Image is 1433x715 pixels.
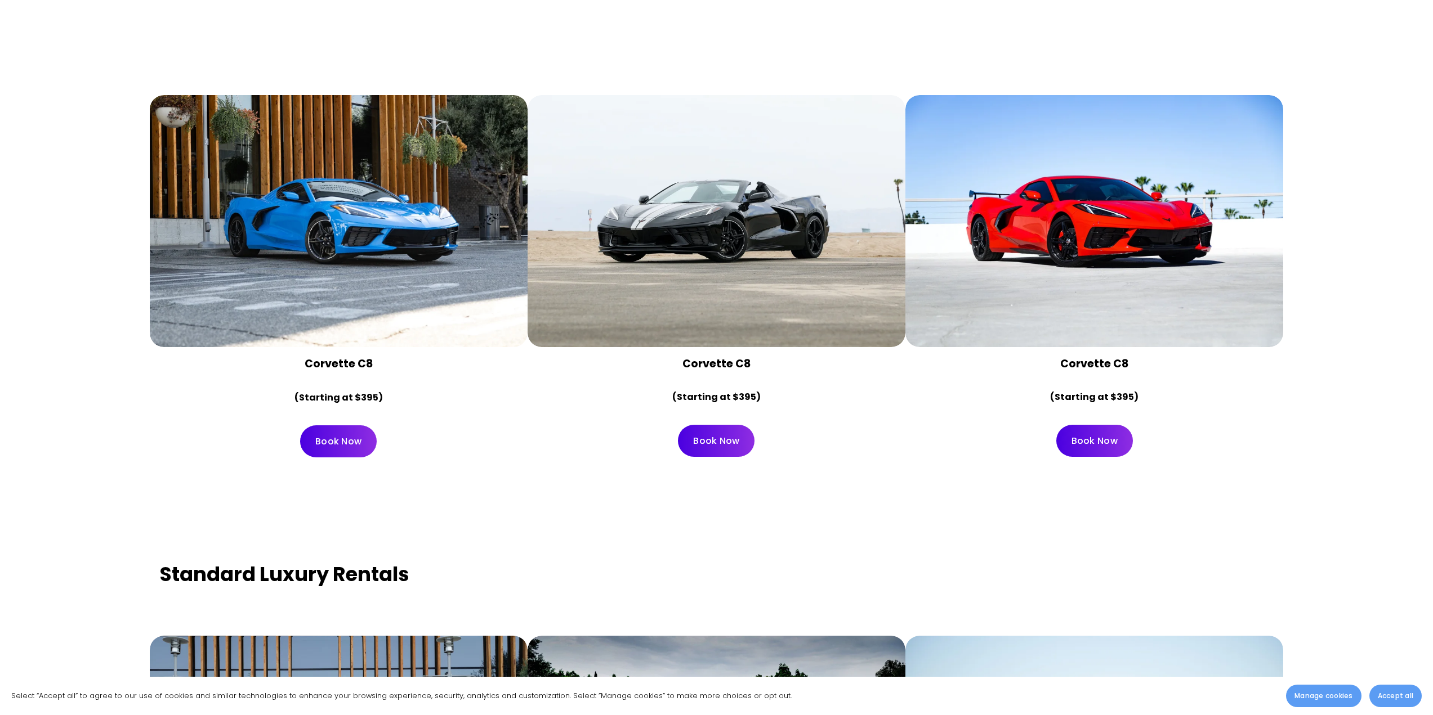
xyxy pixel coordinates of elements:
strong: Corvette C8 [305,356,373,371]
a: Book Now [1056,425,1133,457]
p: Select “Accept all” to agree to our use of cookies and similar technologies to enhance your brows... [11,689,792,702]
button: Accept all [1369,685,1422,707]
strong: Corvette C8 [682,356,751,371]
strong: Standard Luxury Rentals [159,560,409,588]
span: Manage cookies [1294,691,1352,701]
button: Sport Cars For Rent in Los Angeles [528,95,905,347]
a: Book Now [678,425,755,457]
strong: (Starting at $395) [294,391,383,404]
a: Book Now [300,425,377,457]
strong: Corvette C8 [1060,356,1128,371]
strong: (Starting at $395) [1050,390,1139,403]
button: Manage cookies [1286,685,1361,707]
strong: (Starting at $395) [672,390,761,403]
span: Accept all [1378,691,1413,701]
